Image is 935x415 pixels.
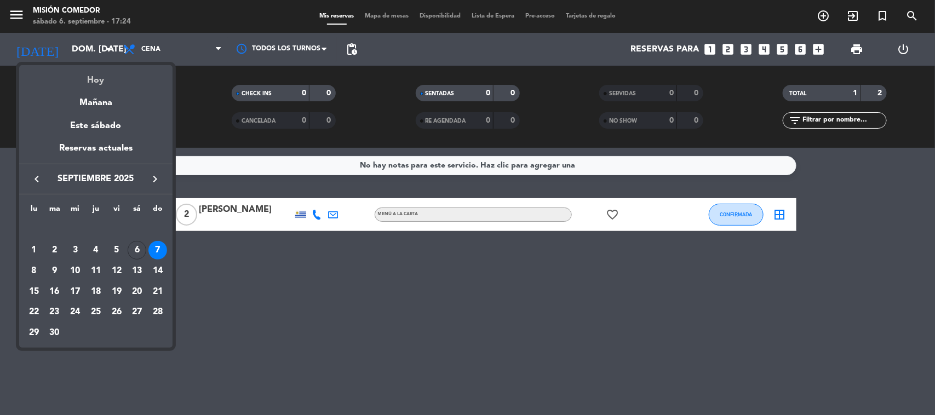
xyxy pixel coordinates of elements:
[24,203,44,220] th: lunes
[87,283,105,301] div: 18
[106,281,127,302] td: 19 de septiembre de 2025
[44,203,65,220] th: martes
[66,262,84,280] div: 10
[85,281,106,302] td: 18 de septiembre de 2025
[25,241,43,260] div: 1
[24,302,44,323] td: 22 de septiembre de 2025
[85,240,106,261] td: 4 de septiembre de 2025
[65,203,85,220] th: miércoles
[147,302,168,323] td: 28 de septiembre de 2025
[65,240,85,261] td: 3 de septiembre de 2025
[107,303,126,321] div: 26
[19,88,173,110] div: Mañana
[148,262,167,280] div: 14
[24,240,44,261] td: 1 de septiembre de 2025
[65,281,85,302] td: 17 de septiembre de 2025
[65,302,85,323] td: 24 de septiembre de 2025
[128,283,146,301] div: 20
[45,303,64,321] div: 23
[106,302,127,323] td: 26 de septiembre de 2025
[85,261,106,281] td: 11 de septiembre de 2025
[44,261,65,281] td: 9 de septiembre de 2025
[27,172,47,186] button: keyboard_arrow_left
[24,322,44,343] td: 29 de septiembre de 2025
[66,303,84,321] div: 24
[24,261,44,281] td: 8 de septiembre de 2025
[107,262,126,280] div: 12
[148,303,167,321] div: 28
[25,324,43,342] div: 29
[147,261,168,281] td: 14 de septiembre de 2025
[147,203,168,220] th: domingo
[85,302,106,323] td: 25 de septiembre de 2025
[107,241,126,260] div: 5
[19,65,173,88] div: Hoy
[44,281,65,302] td: 16 de septiembre de 2025
[85,203,106,220] th: jueves
[148,283,167,301] div: 21
[19,111,173,141] div: Este sábado
[148,172,162,186] i: keyboard_arrow_right
[66,241,84,260] div: 3
[127,281,148,302] td: 20 de septiembre de 2025
[24,281,44,302] td: 15 de septiembre de 2025
[148,241,167,260] div: 7
[44,322,65,343] td: 30 de septiembre de 2025
[106,261,127,281] td: 12 de septiembre de 2025
[128,241,146,260] div: 6
[66,283,84,301] div: 17
[25,262,43,280] div: 8
[106,240,127,261] td: 5 de septiembre de 2025
[87,241,105,260] div: 4
[87,303,105,321] div: 25
[30,172,43,186] i: keyboard_arrow_left
[147,240,168,261] td: 7 de septiembre de 2025
[44,240,65,261] td: 2 de septiembre de 2025
[106,203,127,220] th: viernes
[65,261,85,281] td: 10 de septiembre de 2025
[87,262,105,280] div: 11
[128,303,146,321] div: 27
[47,172,145,186] span: septiembre 2025
[127,240,148,261] td: 6 de septiembre de 2025
[45,262,64,280] div: 9
[128,262,146,280] div: 13
[127,203,148,220] th: sábado
[107,283,126,301] div: 19
[25,303,43,321] div: 22
[45,283,64,301] div: 16
[24,220,168,240] td: SEP.
[127,261,148,281] td: 13 de septiembre de 2025
[44,302,65,323] td: 23 de septiembre de 2025
[45,241,64,260] div: 2
[145,172,165,186] button: keyboard_arrow_right
[147,281,168,302] td: 21 de septiembre de 2025
[19,141,173,164] div: Reservas actuales
[25,283,43,301] div: 15
[45,324,64,342] div: 30
[127,302,148,323] td: 27 de septiembre de 2025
